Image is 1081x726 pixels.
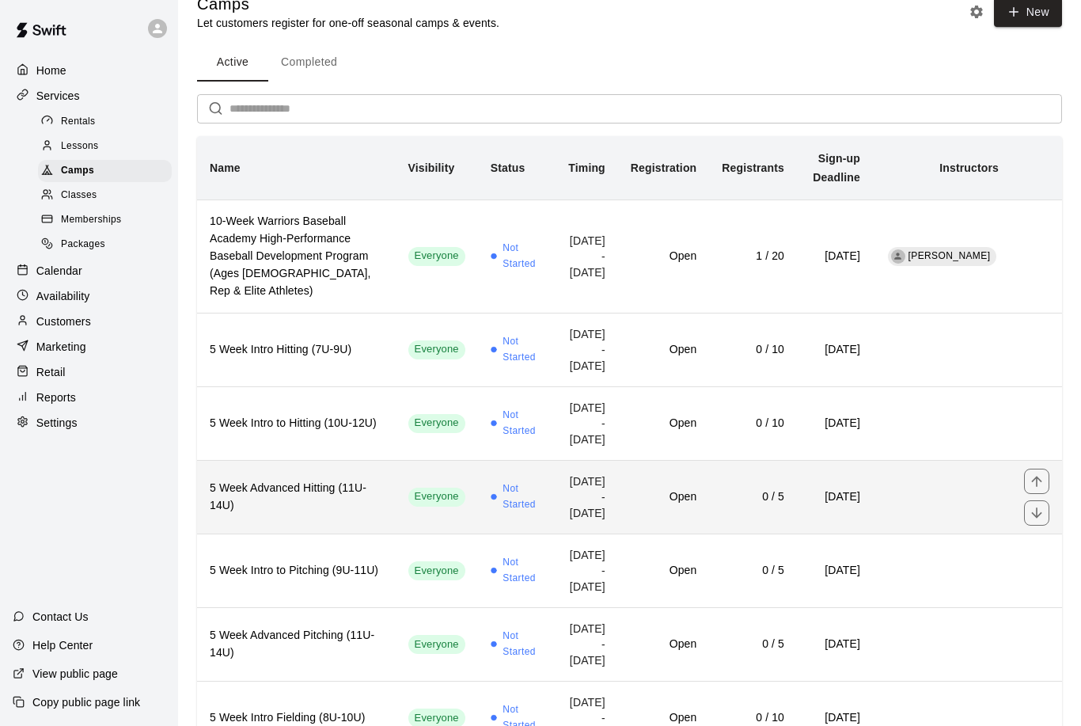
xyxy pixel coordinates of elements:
[722,341,784,359] h6: 0 / 10
[408,247,465,266] div: This service is visible to all of your customers
[408,489,465,504] span: Everyone
[408,249,465,264] span: Everyone
[722,415,784,432] h6: 0 / 10
[722,636,784,653] h6: 0 / 5
[13,335,165,359] a: Marketing
[503,481,540,513] span: Not Started
[210,480,383,515] h6: 5 Week Advanced Hitting (11U-14U)
[61,237,105,253] span: Packages
[408,342,465,357] span: Everyone
[810,488,860,506] h6: [DATE]
[568,162,605,174] b: Timing
[13,360,165,384] a: Retail
[32,666,118,682] p: View public page
[36,288,90,304] p: Availability
[722,562,784,580] h6: 0 / 5
[210,213,383,300] h6: 10-Week Warriors Baseball Academy High-Performance Baseball Development Program (Ages [DEMOGRAPHI...
[61,139,99,154] span: Lessons
[210,627,383,662] h6: 5 Week Advanced Pitching (11U-14U)
[13,310,165,333] a: Customers
[408,711,465,726] span: Everyone
[61,114,96,130] span: Rentals
[38,184,178,208] a: Classes
[36,339,86,355] p: Marketing
[908,250,991,261] span: [PERSON_NAME]
[38,159,178,184] a: Camps
[988,5,1062,18] a: New
[36,88,80,104] p: Services
[552,313,618,386] td: [DATE] - [DATE]
[36,364,66,380] p: Retail
[1024,500,1049,526] button: move item down
[408,340,465,359] div: This service is visible to all of your customers
[197,15,499,31] p: Let customers register for one-off seasonal camps & events.
[631,248,696,265] h6: Open
[552,607,618,681] td: [DATE] - [DATE]
[1024,469,1049,494] button: move item up
[810,341,860,359] h6: [DATE]
[36,263,82,279] p: Calendar
[36,314,91,329] p: Customers
[631,415,696,432] h6: Open
[408,416,465,431] span: Everyone
[13,284,165,308] a: Availability
[552,200,618,313] td: [DATE] - [DATE]
[32,609,89,625] p: Contact Us
[38,184,172,207] div: Classes
[408,637,465,652] span: Everyone
[36,63,66,78] p: Home
[38,208,178,233] a: Memberships
[722,248,784,265] h6: 1 / 20
[408,162,455,174] b: Visibility
[891,249,905,264] div: Phillip Jankulovski
[210,162,241,174] b: Name
[61,188,97,203] span: Classes
[810,562,860,580] h6: [DATE]
[36,415,78,431] p: Settings
[631,341,696,359] h6: Open
[631,636,696,653] h6: Open
[810,248,860,265] h6: [DATE]
[631,488,696,506] h6: Open
[408,488,465,507] div: This service is visible to all of your customers
[210,341,383,359] h6: 5 Week Intro Hitting (7U-9U)
[38,134,178,158] a: Lessons
[38,135,172,158] div: Lessons
[268,44,350,82] button: Completed
[408,561,465,580] div: This service is visible to all of your customers
[38,109,178,134] a: Rentals
[631,562,696,580] h6: Open
[210,415,383,432] h6: 5 Week Intro to Hitting (10U-12U)
[32,694,140,710] p: Copy public page link
[13,84,165,108] div: Services
[503,555,540,587] span: Not Started
[722,488,784,506] h6: 0 / 5
[61,163,94,179] span: Camps
[13,59,165,82] div: Home
[810,415,860,432] h6: [DATE]
[503,241,540,272] span: Not Started
[13,411,165,435] a: Settings
[939,162,999,174] b: Instructors
[197,44,268,82] button: Active
[408,635,465,654] div: This service is visible to all of your customers
[552,460,618,534] td: [DATE] - [DATE]
[38,209,172,231] div: Memberships
[38,111,172,133] div: Rentals
[491,162,525,174] b: Status
[503,334,540,366] span: Not Started
[813,152,860,184] b: Sign-up Deadline
[38,234,172,256] div: Packages
[38,233,178,257] a: Packages
[13,386,165,409] a: Reports
[552,386,618,460] td: [DATE] - [DATE]
[722,162,784,174] b: Registrants
[503,629,540,660] span: Not Started
[13,259,165,283] div: Calendar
